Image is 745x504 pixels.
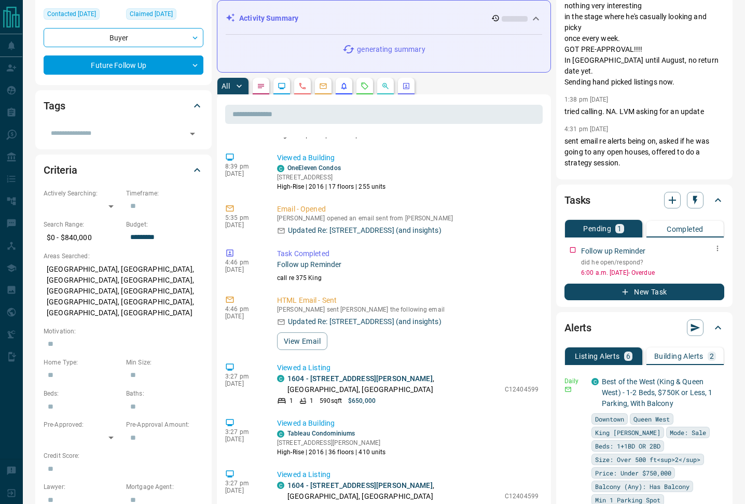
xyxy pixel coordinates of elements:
p: call re 375 King [277,273,539,283]
p: sent email re alerts being on, asked if he was going to any open houses, offered to do a strategy... [564,136,724,169]
p: Follow up Reminder [277,259,539,270]
p: Viewed a Building [277,152,539,163]
p: [DATE] [225,221,261,229]
p: Follow up Reminder [581,246,645,257]
p: 1 [289,396,293,405]
p: , [GEOGRAPHIC_DATA], [GEOGRAPHIC_DATA] [287,373,500,395]
svg: Opportunities [381,82,390,90]
p: HTML Email - Sent [277,295,539,306]
p: Task Completed [277,248,539,259]
div: Mon Sep 15 2025 [44,8,121,23]
p: Viewed a Building [277,418,539,429]
p: 3:27 pm [225,480,261,487]
p: Search Range: [44,220,121,229]
p: Updated Re: [STREET_ADDRESS] (and insights) [288,225,442,236]
p: Beds: [44,389,121,398]
span: Mode: Sale [670,427,706,438]
div: condos.ca [277,482,284,489]
div: Criteria [44,158,203,183]
span: King [PERSON_NAME] [595,427,660,438]
span: Queen West [633,414,670,424]
p: Motivation: [44,327,203,336]
p: Home Type: [44,358,121,367]
p: Building Alerts [654,353,703,360]
p: Email - Opened [277,204,539,215]
svg: Requests [361,82,369,90]
p: 1 [310,396,313,405]
p: 4:46 pm [225,259,261,266]
p: Actively Searching: [44,189,121,198]
button: Open [185,127,200,141]
span: Claimed [DATE] [130,9,173,19]
a: 1604 - [STREET_ADDRESS][PERSON_NAME] [287,481,433,489]
p: did he open/respond? [581,258,724,267]
div: Activity Summary [226,9,542,28]
p: 5:35 pm [225,214,261,221]
h2: Alerts [564,319,591,336]
p: Mortgage Agent: [126,482,203,492]
p: Listing Alerts [575,353,620,360]
p: All [222,82,230,90]
p: 6:00 a.m. [DATE] - Overdue [581,268,724,277]
span: Beds: 1+1BD OR 2BD [595,441,660,451]
p: , [GEOGRAPHIC_DATA], [GEOGRAPHIC_DATA] [287,480,500,502]
p: Daily [564,376,585,386]
p: [PERSON_NAME] sent [PERSON_NAME] the following email [277,306,539,313]
p: Budget: [126,220,203,229]
h2: Tags [44,97,65,114]
p: 8:39 pm [225,163,261,170]
p: Timeframe: [126,189,203,198]
a: 1604 - [STREET_ADDRESS][PERSON_NAME] [287,374,433,383]
p: $0 - $840,000 [44,229,121,246]
div: Future Follow Up [44,55,203,75]
svg: Email [564,386,572,393]
svg: Calls [298,82,307,90]
p: tried calling. NA. LVM asking for an update [564,106,724,117]
p: High-Rise | 2016 | 36 floors | 410 units [277,447,386,457]
p: 3:27 pm [225,428,261,436]
button: View Email [277,332,327,350]
p: 2 [710,353,714,360]
p: Pre-Approval Amount: [126,420,203,429]
p: [GEOGRAPHIC_DATA], [GEOGRAPHIC_DATA], [GEOGRAPHIC_DATA], [GEOGRAPHIC_DATA], [GEOGRAPHIC_DATA], [G... [44,261,203,321]
svg: Agent Actions [402,82,410,90]
p: 4:46 pm [225,305,261,313]
p: generating summary [357,44,425,55]
span: Contacted [DATE] [47,9,96,19]
span: Size: Over 500 ft<sup>2</sup> [595,454,700,465]
p: Updated Re: [STREET_ADDRESS] (and insights) [288,316,442,327]
p: [DATE] [225,487,261,494]
span: Balcony (Any): Has Balcony [595,481,689,492]
p: 3:27 pm [225,373,261,380]
p: [DATE] [225,436,261,443]
p: [DATE] [225,380,261,387]
p: Viewed a Listing [277,469,539,480]
svg: Notes [257,82,265,90]
p: 1:38 pm [DATE] [564,96,609,103]
svg: Listing Alerts [340,82,348,90]
div: Tags [44,93,203,118]
p: Lawyer: [44,482,121,492]
p: Baths: [126,389,203,398]
svg: Lead Browsing Activity [278,82,286,90]
p: Viewed a Listing [277,362,539,373]
p: $650,000 [348,396,376,405]
p: Credit Score: [44,451,203,460]
p: [STREET_ADDRESS][PERSON_NAME] [277,438,386,447]
a: Best of the West (King & Queen West) - 1-2 Beds, $750K or Less, 1 Parking, With Balcony [602,377,712,408]
div: Alerts [564,315,724,340]
p: 590 sqft [320,396,342,405]
button: New Task [564,284,724,300]
p: 4:31 pm [DATE] [564,125,609,133]
p: C12404599 [505,492,539,501]
p: Min Size: [126,358,203,367]
h2: Criteria [44,162,77,178]
div: condos.ca [277,165,284,172]
a: Tableau Condominiums [287,430,355,437]
svg: Emails [319,82,327,90]
p: [PERSON_NAME] opened an email sent from [PERSON_NAME] [277,215,539,222]
p: 6 [626,353,630,360]
div: Sat Mar 22 2025 [126,8,203,23]
p: Activity Summary [239,13,298,24]
p: High-Rise | 2016 | 17 floors | 255 units [277,182,386,191]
